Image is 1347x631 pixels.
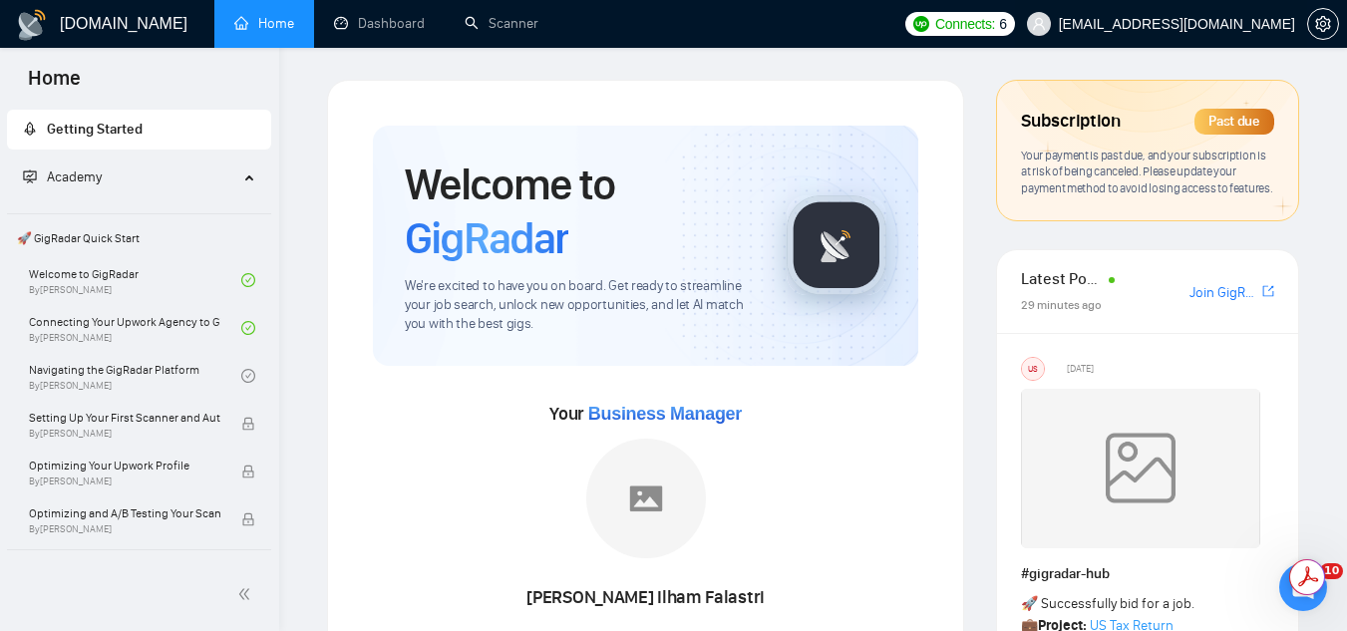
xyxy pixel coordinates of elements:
a: dashboardDashboard [334,15,425,32]
img: upwork-logo.png [913,16,929,32]
a: setting [1307,16,1339,32]
span: Your [549,403,742,425]
img: gigradar-logo.png [787,195,886,295]
a: Join GigRadar Slack Community [1189,282,1258,304]
span: Business Manager [588,404,742,424]
span: lock [241,465,255,478]
span: lock [241,417,255,431]
span: By [PERSON_NAME] [29,428,220,440]
img: logo [16,9,48,41]
a: searchScanner [465,15,538,32]
img: weqQh+iSagEgQAAAABJRU5ErkJggg== [1021,389,1260,548]
span: 6 [999,13,1007,35]
a: homeHome [234,15,294,32]
button: setting [1307,8,1339,40]
span: Home [12,64,97,106]
span: export [1262,283,1274,299]
span: check-circle [241,273,255,287]
span: Academy [23,168,102,185]
span: Connects: [935,13,995,35]
span: By [PERSON_NAME] [29,523,220,535]
a: Welcome to GigRadarBy[PERSON_NAME] [29,258,241,302]
span: 🚀 GigRadar Quick Start [9,218,269,258]
span: Setting Up Your First Scanner and Auto-Bidder [29,408,220,428]
span: Your payment is past due, and your subscription is at risk of being canceled. Please update your ... [1021,148,1272,195]
a: Connecting Your Upwork Agency to GigRadarBy[PERSON_NAME] [29,306,241,350]
span: lock [241,512,255,526]
h1: Welcome to [405,158,755,265]
a: export [1262,282,1274,301]
span: Optimizing and A/B Testing Your Scanner for Better Results [29,503,220,523]
span: Subscription [1021,105,1120,139]
span: 29 minutes ago [1021,298,1102,312]
span: [DATE] [1067,360,1094,378]
li: Getting Started [7,110,271,150]
span: check-circle [241,321,255,335]
span: Getting Started [47,121,143,138]
div: [PERSON_NAME] Ilham Falastri [498,581,794,615]
img: placeholder.png [586,439,706,558]
span: Optimizing Your Upwork Profile [29,456,220,475]
span: setting [1308,16,1338,32]
span: We're excited to have you on board. Get ready to streamline your job search, unlock new opportuni... [405,277,755,334]
iframe: Intercom live chat [1279,563,1327,611]
span: GigRadar [405,211,568,265]
span: rocket [23,122,37,136]
span: double-left [237,584,257,604]
div: US [1022,358,1044,380]
span: Academy [47,168,102,185]
span: Latest Posts from the GigRadar Community [1021,266,1103,291]
div: Past due [1194,109,1274,135]
a: Navigating the GigRadar PlatformBy[PERSON_NAME] [29,354,241,398]
span: check-circle [241,369,255,383]
span: user [1032,17,1046,31]
h1: # gigradar-hub [1021,563,1274,585]
span: fund-projection-screen [23,169,37,183]
span: By [PERSON_NAME] [29,475,220,487]
span: 👑 Agency Success with GigRadar [9,554,269,594]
